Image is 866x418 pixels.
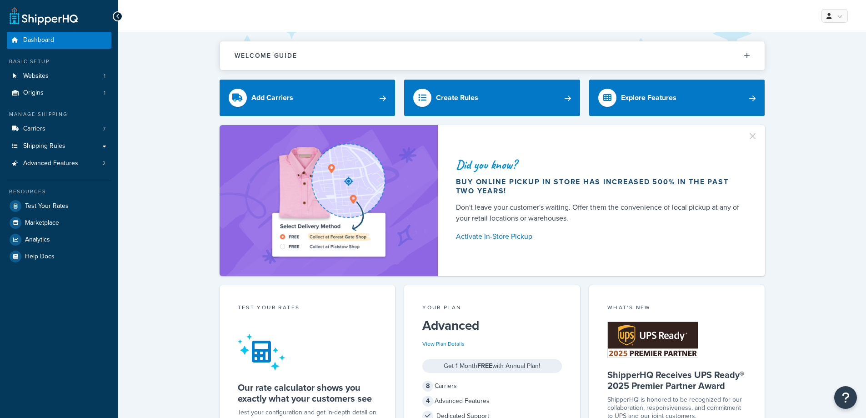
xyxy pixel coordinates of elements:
[422,380,562,393] div: Carriers
[23,89,44,97] span: Origins
[23,125,45,133] span: Carriers
[589,80,765,116] a: Explore Features
[621,91,676,104] div: Explore Features
[7,248,111,265] a: Help Docs
[456,177,743,196] div: Buy online pickup in store has increased 500% in the past two years!
[607,303,747,314] div: What's New
[7,198,111,214] a: Test Your Rates
[456,230,743,243] a: Activate In-Store Pickup
[436,91,478,104] div: Create Rules
[7,138,111,155] a: Shipping Rules
[404,80,580,116] a: Create Rules
[834,386,857,409] button: Open Resource Center
[220,41,765,70] button: Welcome Guide
[7,68,111,85] li: Websites
[25,253,55,261] span: Help Docs
[7,121,111,137] li: Carriers
[422,396,433,407] span: 4
[422,303,562,314] div: Your Plan
[246,139,411,262] img: ad-shirt-map-b0359fc47e01cab431d101c4b569394f6a03f54285957d908178d52f29eb9668.png
[7,232,111,248] a: Analytics
[456,202,743,224] div: Don't leave your customer's waiting. Offer them the convenience of local pickup at any of your re...
[7,68,111,85] a: Websites1
[422,359,562,373] div: Get 1 Month with Annual Plan!
[7,155,111,172] a: Advanced Features2
[7,58,111,65] div: Basic Setup
[456,158,743,171] div: Did you know?
[23,160,78,167] span: Advanced Features
[7,32,111,49] a: Dashboard
[607,369,747,391] h5: ShipperHQ Receives UPS Ready® 2025 Premier Partner Award
[238,303,377,314] div: Test your rates
[23,142,65,150] span: Shipping Rules
[102,160,105,167] span: 2
[7,111,111,118] div: Manage Shipping
[103,125,105,133] span: 7
[422,340,465,348] a: View Plan Details
[25,202,69,210] span: Test Your Rates
[25,219,59,227] span: Marketplace
[220,80,395,116] a: Add Carriers
[104,89,105,97] span: 1
[422,381,433,392] span: 8
[7,121,111,137] a: Carriers7
[238,382,377,404] h5: Our rate calculator shows you exactly what your customers see
[422,318,562,333] h5: Advanced
[104,72,105,80] span: 1
[422,395,562,408] div: Advanced Features
[7,85,111,101] a: Origins1
[7,215,111,231] a: Marketplace
[477,361,492,371] strong: FREE
[7,85,111,101] li: Origins
[251,91,293,104] div: Add Carriers
[23,72,49,80] span: Websites
[235,52,297,59] h2: Welcome Guide
[7,155,111,172] li: Advanced Features
[25,236,50,244] span: Analytics
[7,188,111,196] div: Resources
[23,36,54,44] span: Dashboard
